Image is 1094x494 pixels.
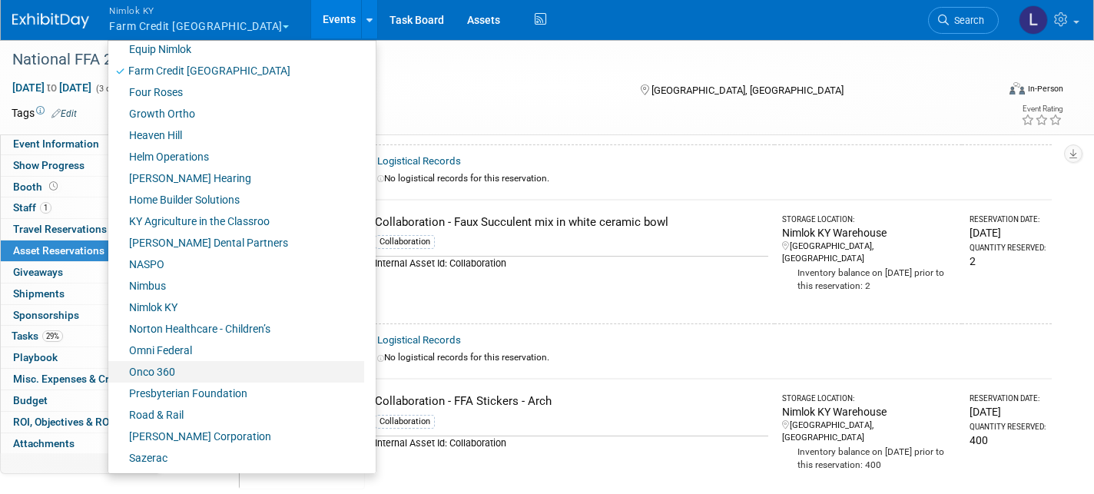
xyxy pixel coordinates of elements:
a: Logistical Records [377,155,461,167]
span: Asset Reservations [13,244,124,257]
div: Storage Location: [782,214,956,225]
td: Personalize Event Tab Strip [103,453,130,473]
div: Collaboration - Faux Succulent mix in white ceramic bowl [375,214,768,230]
div: Collaboration - FFA Stickers - Arch [375,393,768,409]
span: Playbook [13,351,58,363]
a: Nimlok KY [108,297,364,318]
span: [GEOGRAPHIC_DATA], [GEOGRAPHIC_DATA] [651,85,844,96]
span: [DATE] [DATE] [12,81,92,94]
div: [DATE] [970,225,1046,240]
div: Collaboration [375,415,435,429]
a: [PERSON_NAME] Hearing [108,167,364,189]
a: Road & Rail [108,404,364,426]
span: 29% [42,330,63,342]
div: Event Rating [1021,105,1063,113]
span: Giveaways [13,266,63,278]
img: Format-Inperson.png [1009,82,1025,94]
a: Sky Racing [108,469,364,490]
a: Onco 360 [108,361,364,383]
div: [GEOGRAPHIC_DATA], [GEOGRAPHIC_DATA] [782,419,956,444]
div: Internal Asset Id: Collaboration [375,436,768,450]
span: Staff [13,201,51,214]
div: 400 [970,433,1046,448]
a: Norton Healthcare - Children’s [108,318,364,340]
div: Nimlok KY Warehouse [782,404,956,419]
a: Booth [1,177,161,197]
a: Home Builder Solutions [108,189,364,211]
a: Budget [1,390,161,411]
a: Event Information [1,134,161,154]
div: Event Format [907,80,1063,103]
span: Tasks [12,330,63,342]
span: Attachments [13,437,75,449]
a: Staff1 [1,197,161,218]
a: ROI, Objectives & ROO [1,412,161,433]
div: Inventory balance on [DATE] prior to this reservation: 400 [782,444,956,472]
a: Four Roses [108,81,364,103]
div: 2 [970,254,1046,269]
div: Internal Asset Id: Collaboration [375,256,768,270]
img: Luc Schaefer [1019,5,1048,35]
span: Event Information [13,138,99,150]
a: Equip Nimlok [108,38,364,60]
span: Nimlok KY [109,2,289,18]
a: NASPO [108,254,364,275]
span: Sponsorships [13,309,79,321]
a: Giveaways [1,262,161,283]
img: ExhibitDay [12,13,89,28]
span: Misc. Expenses & Credits [13,373,133,385]
a: Sponsorships [1,305,161,326]
a: Edit [51,108,77,119]
div: Reservation Date: [970,214,1046,225]
span: to [45,81,59,94]
div: No logistical records for this reservation. [377,172,1046,185]
a: Travel Reservations [1,219,161,240]
a: [PERSON_NAME] Corporation [108,426,364,447]
div: Nimlok KY Warehouse [782,225,956,240]
a: Presbyterian Foundation [108,383,364,404]
a: Playbook [1,347,161,368]
a: Nimbus [108,275,364,297]
a: Search [928,7,999,34]
span: ROI, Objectives & ROO [13,416,116,428]
span: Search [949,15,984,26]
span: 1 [40,202,51,214]
div: Collaboration [375,235,435,249]
span: Shipments [13,287,65,300]
span: Travel Reservations [13,223,107,235]
a: Misc. Expenses & Credits [1,369,161,390]
span: Booth [13,181,61,193]
div: Quantity Reserved: [970,422,1046,433]
div: [DATE] [970,404,1046,419]
a: KY Agriculture in the Classroo [108,211,364,232]
span: (3 days) [94,84,127,94]
a: Shipments [1,283,161,304]
div: Reservation Date: [970,393,1046,404]
span: Show Progress [13,159,85,171]
div: In-Person [1027,83,1063,94]
a: Farm Credit [GEOGRAPHIC_DATA] [108,60,364,81]
a: [PERSON_NAME] Dental Partners [108,232,364,254]
a: Sazerac [108,447,364,469]
a: Heaven Hill [108,124,364,146]
div: Quantity Reserved: [970,243,1046,254]
div: [GEOGRAPHIC_DATA], [GEOGRAPHIC_DATA] [782,240,956,265]
a: Asset Reservations48 [1,240,161,261]
a: Attachments [1,433,161,454]
div: Inventory balance on [DATE] prior to this reservation: 2 [782,265,956,293]
div: No logistical records for this reservation. [377,351,1046,364]
span: Budget [13,394,48,406]
td: Tags [12,105,77,121]
div: Storage Location: [782,393,956,404]
a: Growth Ortho [108,103,364,124]
span: Booth not reserved yet [46,181,61,192]
a: Tasks29% [1,326,161,346]
a: Show Progress [1,155,161,176]
a: Logistical Records [377,334,461,346]
a: Helm Operations [108,146,364,167]
a: Omni Federal [108,340,364,361]
div: National FFA 2025 #2558342 [7,46,973,74]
